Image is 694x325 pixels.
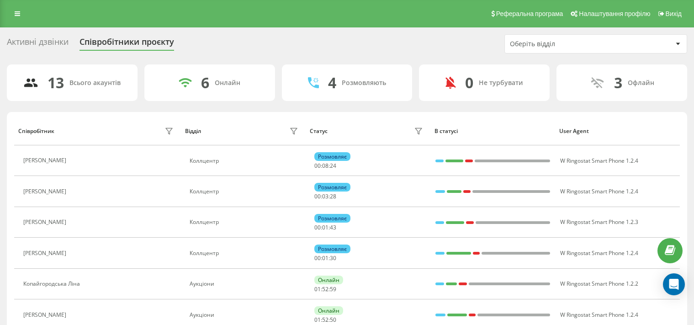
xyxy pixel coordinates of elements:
div: User Agent [559,128,675,134]
span: W Ringostat Smart Phone 1.2.4 [560,187,638,195]
span: Налаштування профілю [579,10,650,17]
span: 00 [314,254,321,262]
div: Онлайн [314,306,343,315]
div: [PERSON_NAME] [23,250,69,256]
div: Коллцентр [190,219,300,225]
span: 52 [322,285,328,293]
span: 50 [330,316,336,324]
span: 01 [314,316,321,324]
div: Онлайн [314,276,343,284]
div: Відділ [185,128,201,134]
span: 59 [330,285,336,293]
div: Копайгородська Ліна [23,281,82,287]
span: 01 [314,285,321,293]
div: Розмовляє [314,152,350,161]
div: : : [314,317,336,323]
div: : : [314,163,336,169]
div: 6 [201,74,209,91]
div: [PERSON_NAME] [23,157,69,164]
div: Співробітник [18,128,54,134]
span: 52 [322,316,328,324]
span: 00 [314,224,321,231]
span: W Ringostat Smart Phone 1.2.4 [560,157,638,165]
div: : : [314,255,336,261]
div: Розмовляє [314,183,350,192]
div: Коллцентр [190,250,300,256]
span: 30 [330,254,336,262]
div: : : [314,193,336,200]
span: 01 [322,224,328,231]
span: Реферальна програма [496,10,563,17]
div: 3 [614,74,622,91]
span: W Ringostat Smart Phone 1.2.4 [560,249,638,257]
div: Аукціони [190,312,300,318]
div: [PERSON_NAME] [23,188,69,195]
div: Аукціони [190,281,300,287]
div: Всього акаунтів [69,79,121,87]
div: 13 [48,74,64,91]
span: 24 [330,162,336,170]
span: W Ringostat Smart Phone 1.2.3 [560,218,638,226]
span: 43 [330,224,336,231]
div: Розмовляє [314,214,350,223]
div: Open Intercom Messenger [663,273,685,295]
div: Співробітники проєкту [79,37,174,51]
div: [PERSON_NAME] [23,219,69,225]
div: Коллцентр [190,188,300,195]
div: 4 [328,74,336,91]
div: Коллцентр [190,158,300,164]
div: Розмовляє [314,245,350,253]
div: Активні дзвінки [7,37,69,51]
div: Офлайн [628,79,654,87]
div: : : [314,224,336,231]
span: Вихід [666,10,682,17]
div: Оберіть відділ [510,40,619,48]
span: 03 [322,192,328,200]
div: В статусі [434,128,551,134]
div: Онлайн [215,79,240,87]
div: Не турбувати [479,79,523,87]
span: 28 [330,192,336,200]
div: Розмовляють [342,79,386,87]
div: [PERSON_NAME] [23,312,69,318]
div: 0 [465,74,473,91]
span: 08 [322,162,328,170]
div: Статус [310,128,328,134]
span: 00 [314,192,321,200]
span: 00 [314,162,321,170]
span: W Ringostat Smart Phone 1.2.2 [560,280,638,288]
div: : : [314,286,336,293]
span: 01 [322,254,328,262]
span: W Ringostat Smart Phone 1.2.4 [560,311,638,319]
